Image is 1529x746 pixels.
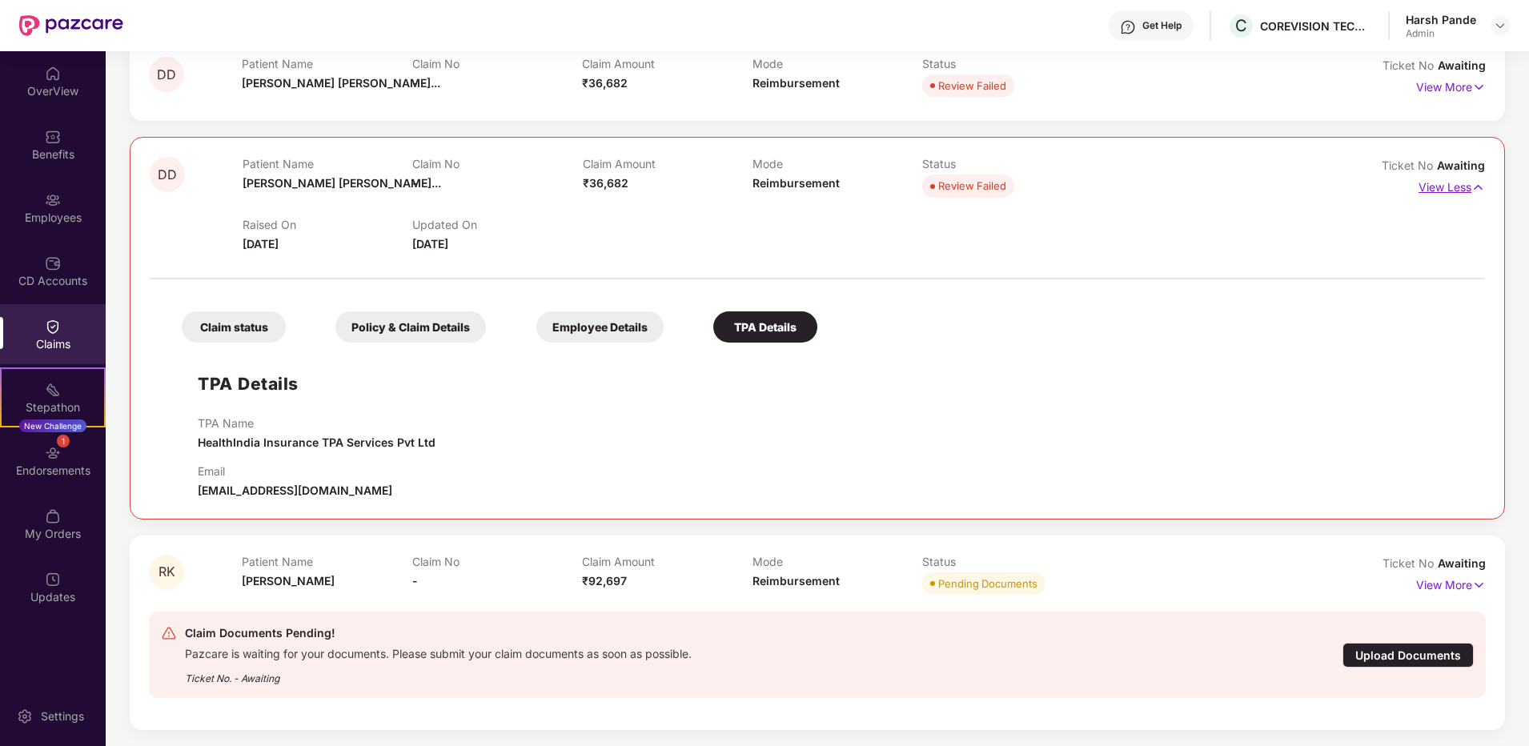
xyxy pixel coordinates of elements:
span: ₹36,682 [582,76,628,90]
span: - [412,76,418,90]
img: svg+xml;base64,PHN2ZyBpZD0iRW5kb3JzZW1lbnRzIiB4bWxucz0iaHR0cDovL3d3dy53My5vcmcvMjAwMC9zdmciIHdpZH... [45,445,61,461]
div: Admin [1406,27,1476,40]
img: svg+xml;base64,PHN2ZyB4bWxucz0iaHR0cDovL3d3dy53My5vcmcvMjAwMC9zdmciIHdpZHRoPSIxNyIgaGVpZ2h0PSIxNy... [1471,178,1485,196]
img: svg+xml;base64,PHN2ZyBpZD0iTXlfT3JkZXJzIiBkYXRhLW5hbWU9Ik15IE9yZGVycyIgeG1sbnM9Imh0dHA6Ly93d3cudz... [45,508,61,524]
span: [EMAIL_ADDRESS][DOMAIN_NAME] [198,483,392,497]
p: Status [922,57,1093,70]
p: TPA Name [198,416,435,430]
div: TPA Details [713,311,817,343]
div: Pazcare is waiting for your documents. Please submit your claim documents as soon as possible. [185,643,692,661]
div: Pending Documents [938,576,1037,592]
div: Settings [36,708,89,724]
p: Updated On [412,218,582,231]
p: Claim Amount [583,157,752,170]
span: Ticket No [1383,556,1438,570]
div: Review Failed [938,78,1006,94]
div: Claim Documents Pending! [185,624,692,643]
img: svg+xml;base64,PHN2ZyB4bWxucz0iaHR0cDovL3d3dy53My5vcmcvMjAwMC9zdmciIHdpZHRoPSIyMSIgaGVpZ2h0PSIyMC... [45,382,61,398]
p: Raised On [243,218,412,231]
span: [PERSON_NAME] [PERSON_NAME]... [242,76,440,90]
p: Claim Amount [582,555,752,568]
p: Patient Name [243,157,412,170]
span: HealthIndia Insurance TPA Services Pvt Ltd [198,435,435,449]
div: Employee Details [536,311,664,343]
div: Upload Documents [1342,643,1474,668]
p: Patient Name [242,555,412,568]
p: Mode [752,157,922,170]
span: Awaiting [1438,556,1486,570]
span: C [1235,16,1247,35]
p: View Less [1419,174,1485,196]
img: svg+xml;base64,PHN2ZyBpZD0iSG9tZSIgeG1sbnM9Imh0dHA6Ly93d3cudzMub3JnLzIwMDAvc3ZnIiB3aWR0aD0iMjAiIG... [45,66,61,82]
img: svg+xml;base64,PHN2ZyB4bWxucz0iaHR0cDovL3d3dy53My5vcmcvMjAwMC9zdmciIHdpZHRoPSIyNCIgaGVpZ2h0PSIyNC... [161,625,177,641]
span: ₹92,697 [582,574,627,588]
img: svg+xml;base64,PHN2ZyBpZD0iRHJvcGRvd24tMzJ4MzIiIHhtbG5zPSJodHRwOi8vd3d3LnczLm9yZy8yMDAwL3N2ZyIgd2... [1494,19,1507,32]
h1: TPA Details [198,371,299,397]
p: Mode [752,555,923,568]
img: svg+xml;base64,PHN2ZyB4bWxucz0iaHR0cDovL3d3dy53My5vcmcvMjAwMC9zdmciIHdpZHRoPSIxNyIgaGVpZ2h0PSIxNy... [1472,78,1486,96]
span: [DATE] [243,237,279,251]
p: Claim No [412,57,583,70]
div: Ticket No. - Awaiting [185,661,692,686]
img: svg+xml;base64,PHN2ZyBpZD0iSGVscC0zMngzMiIgeG1sbnM9Imh0dHA6Ly93d3cudzMub3JnLzIwMDAvc3ZnIiB3aWR0aD... [1120,19,1136,35]
div: Stepathon [2,399,104,415]
div: Harsh Pande [1406,12,1476,27]
span: - [412,574,418,588]
span: [PERSON_NAME] [242,574,335,588]
span: Reimbursement [752,574,840,588]
p: Mode [752,57,923,70]
img: svg+xml;base64,PHN2ZyB4bWxucz0iaHR0cDovL3d3dy53My5vcmcvMjAwMC9zdmciIHdpZHRoPSIxNyIgaGVpZ2h0PSIxNy... [1472,576,1486,594]
p: Claim No [412,555,583,568]
p: Status [922,555,1093,568]
p: View More [1416,74,1486,96]
p: Email [198,464,392,478]
p: Claim Amount [582,57,752,70]
span: Ticket No [1383,58,1438,72]
div: 1 [57,435,70,447]
img: svg+xml;base64,PHN2ZyBpZD0iQ0RfQWNjb3VudHMiIGRhdGEtbmFtZT0iQ0QgQWNjb3VudHMiIHhtbG5zPSJodHRwOi8vd3... [45,255,61,271]
img: svg+xml;base64,PHN2ZyBpZD0iQ2xhaW0iIHhtbG5zPSJodHRwOi8vd3d3LnczLm9yZy8yMDAwL3N2ZyIgd2lkdGg9IjIwIi... [45,319,61,335]
span: [PERSON_NAME] [PERSON_NAME]... [243,176,441,190]
span: ₹36,682 [583,176,628,190]
img: svg+xml;base64,PHN2ZyBpZD0iRW1wbG95ZWVzIiB4bWxucz0iaHR0cDovL3d3dy53My5vcmcvMjAwMC9zdmciIHdpZHRoPS... [45,192,61,208]
span: DD [157,68,176,82]
span: - [412,176,418,190]
img: svg+xml;base64,PHN2ZyBpZD0iU2V0dGluZy0yMHgyMCIgeG1sbnM9Imh0dHA6Ly93d3cudzMub3JnLzIwMDAvc3ZnIiB3aW... [17,708,33,724]
div: Get Help [1142,19,1182,32]
span: Ticket No [1382,158,1437,172]
div: New Challenge [19,419,86,432]
p: Claim No [412,157,582,170]
p: Status [922,157,1092,170]
p: View More [1416,572,1486,594]
img: svg+xml;base64,PHN2ZyBpZD0iQmVuZWZpdHMiIHhtbG5zPSJodHRwOi8vd3d3LnczLm9yZy8yMDAwL3N2ZyIgd2lkdGg9Ij... [45,129,61,145]
p: Patient Name [242,57,412,70]
span: DD [158,168,177,182]
span: Reimbursement [752,176,840,190]
div: Review Failed [938,178,1006,194]
img: svg+xml;base64,PHN2ZyBpZD0iVXBkYXRlZCIgeG1sbnM9Imh0dHA6Ly93d3cudzMub3JnLzIwMDAvc3ZnIiB3aWR0aD0iMj... [45,572,61,588]
div: Claim status [182,311,286,343]
img: New Pazcare Logo [19,15,123,36]
span: [DATE] [412,237,448,251]
span: Awaiting [1437,158,1485,172]
span: Awaiting [1438,58,1486,72]
div: Policy & Claim Details [335,311,486,343]
span: RK [159,565,175,579]
span: Reimbursement [752,76,840,90]
div: COREVISION TECHNOLOGY PRIVATE LIMITED [1260,18,1372,34]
